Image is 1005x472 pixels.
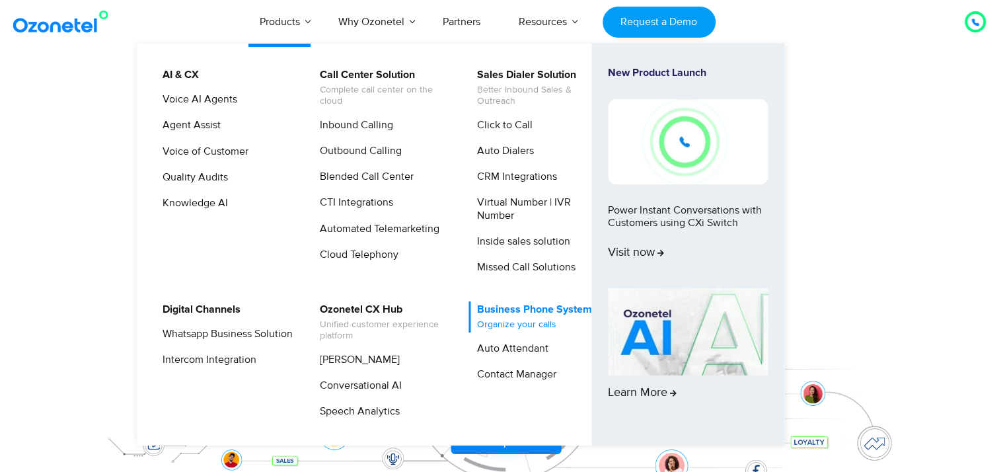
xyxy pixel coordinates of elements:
a: Learn More [608,288,768,423]
a: Auto Dialers [468,143,536,159]
a: Virtual Number | IVR Number [468,194,609,223]
a: Blended Call Center [311,169,416,185]
span: Unified customer experience platform [320,319,450,342]
div: Customer Experiences [90,118,916,182]
span: Visit now [608,246,664,260]
a: Quality Audits [154,169,230,186]
a: Request a Demo [603,7,716,38]
a: Click to Call [468,117,535,134]
a: Missed Call Solutions [468,259,577,276]
a: Speech Analytics [311,403,402,420]
a: AI & CX [154,67,201,83]
a: Inbound Calling [311,117,395,134]
img: AI [608,288,768,375]
a: Business Phone SystemOrganize your calls [468,301,594,333]
a: [PERSON_NAME] [311,352,402,368]
a: Sales Dialer SolutionBetter Inbound Sales & Outreach [468,67,609,109]
a: Cloud Telephony [311,247,400,263]
a: Intercom Integration [154,352,258,368]
a: Agent Assist [154,117,223,134]
span: Organize your calls [477,319,592,331]
a: Automated Telemarketing [311,221,441,237]
span: Complete call center on the cloud [320,85,450,107]
a: Inside sales solution [468,233,572,250]
a: CRM Integrations [468,169,559,185]
span: Better Inbound Sales & Outreach [477,85,607,107]
img: New-Project-17.png [608,99,768,184]
a: Knowledge AI [154,195,230,212]
a: New Product LaunchPower Instant Conversations with Customers using CXi SwitchVisit now [608,67,768,283]
a: Conversational AI [311,377,404,394]
a: CTI Integrations [311,194,395,211]
a: Digital Channels [154,301,242,318]
div: Turn every conversation into a growth engine for your enterprise. [90,182,916,197]
a: Outbound Calling [311,143,404,159]
span: Learn More [608,386,677,401]
a: Whatsapp Business Solution [154,326,295,342]
div: Orchestrate Intelligent [90,84,916,126]
a: Contact Manager [468,366,558,383]
a: Voice of Customer [154,143,250,160]
a: Ozonetel CX HubUnified customer experience platform [311,301,452,344]
a: Call Center SolutionComplete call center on the cloud [311,67,452,109]
a: Voice AI Agents [154,91,239,108]
a: Auto Attendant [468,340,550,357]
